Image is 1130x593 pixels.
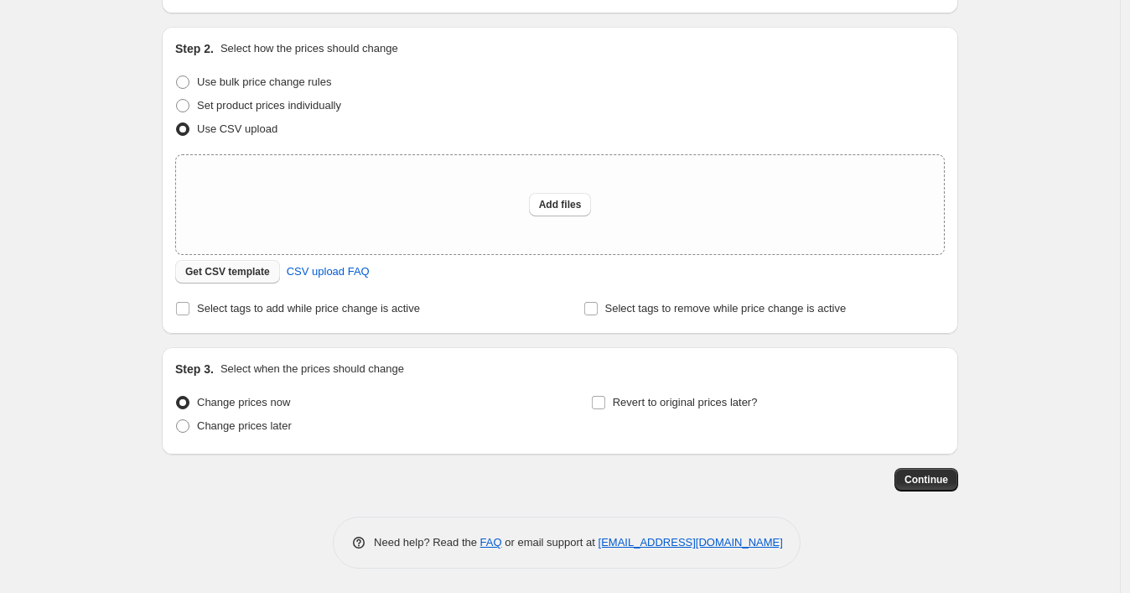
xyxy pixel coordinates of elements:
[480,536,502,549] a: FAQ
[894,468,958,492] button: Continue
[175,260,280,283] button: Get CSV template
[539,198,582,211] span: Add files
[197,99,341,112] span: Set product prices individually
[502,536,599,549] span: or email support at
[197,396,290,408] span: Change prices now
[220,361,404,377] p: Select when the prices should change
[529,193,592,216] button: Add files
[905,473,948,486] span: Continue
[175,361,214,377] h2: Step 3.
[185,265,270,278] span: Get CSV template
[175,40,214,57] h2: Step 2.
[374,536,480,549] span: Need help? Read the
[197,75,331,88] span: Use bulk price change rules
[197,419,292,432] span: Change prices later
[605,302,847,315] span: Select tags to remove while price change is active
[277,258,380,285] a: CSV upload FAQ
[220,40,398,57] p: Select how the prices should change
[613,396,758,408] span: Revert to original prices later?
[197,302,420,315] span: Select tags to add while price change is active
[287,263,370,280] span: CSV upload FAQ
[197,122,277,135] span: Use CSV upload
[599,536,783,549] a: [EMAIL_ADDRESS][DOMAIN_NAME]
